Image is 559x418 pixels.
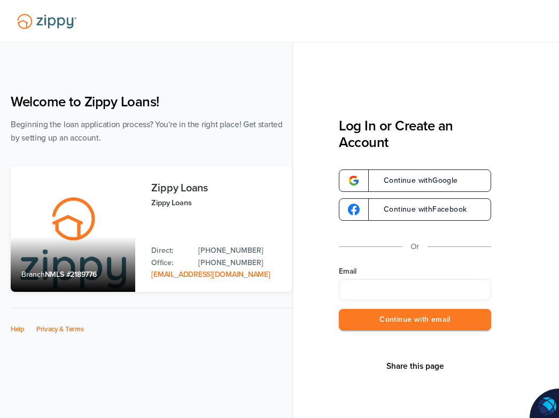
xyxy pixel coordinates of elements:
[36,325,84,334] a: Privacy & Terms
[339,266,491,277] label: Email
[151,257,187,269] p: Office:
[151,245,187,257] p: Direct:
[198,257,282,269] a: Office Phone: 512-975-2947
[373,177,458,184] span: Continue with Google
[11,120,283,143] span: Beginning the loan application process? You're in the right place! Get started by setting up an a...
[339,169,491,192] a: google-logoContinue withGoogle
[411,240,420,253] p: Or
[339,198,491,221] a: google-logoContinue withFacebook
[339,118,491,151] h3: Log In or Create an Account
[11,325,25,334] a: Help
[383,361,447,371] button: Share This Page
[348,175,360,187] img: google-logo
[373,206,467,213] span: Continue with Facebook
[339,279,491,300] input: Email Address
[348,204,360,215] img: google-logo
[198,245,282,257] a: Direct Phone: 512-975-2947
[11,94,292,110] h1: Welcome to Zippy Loans!
[151,197,282,209] p: Zippy Loans
[21,270,45,279] span: Branch
[45,270,97,279] span: NMLS #2189776
[11,9,83,34] img: Lender Logo
[151,182,282,194] h3: Zippy Loans
[339,309,491,331] button: Continue with email
[151,270,270,279] a: Email Address: zippyguide@zippymh.com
